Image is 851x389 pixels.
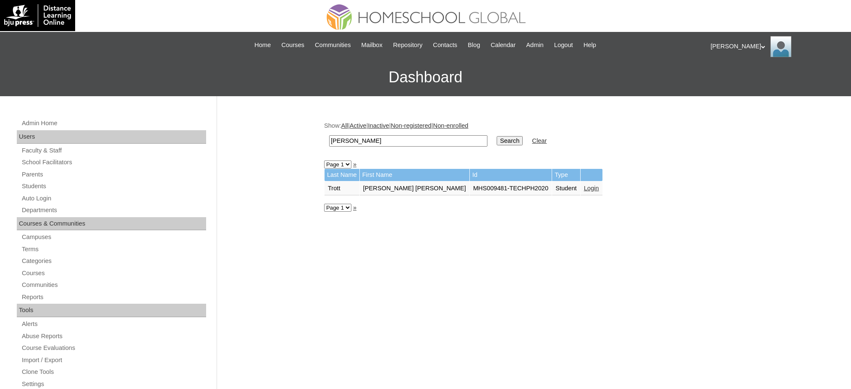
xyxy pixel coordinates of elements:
[550,40,577,50] a: Logout
[711,36,843,57] div: [PERSON_NAME]
[21,355,206,365] a: Import / Export
[21,244,206,255] a: Terms
[429,40,461,50] a: Contacts
[491,40,516,50] span: Calendar
[526,40,544,50] span: Admin
[315,40,351,50] span: Communities
[770,36,791,57] img: Ariane Ebuen
[17,217,206,231] div: Courses & Communities
[360,181,469,196] td: [PERSON_NAME] [PERSON_NAME]
[21,319,206,329] a: Alerts
[324,121,740,151] div: Show: | | | |
[470,169,552,181] td: Id
[357,40,387,50] a: Mailbox
[4,4,71,27] img: logo-white.png
[468,40,480,50] span: Blog
[250,40,275,50] a: Home
[552,169,580,181] td: Type
[353,204,356,211] a: »
[17,304,206,317] div: Tools
[21,268,206,279] a: Courses
[470,181,552,196] td: MHS009481-TECHPH2020
[579,40,600,50] a: Help
[350,122,367,129] a: Active
[463,40,484,50] a: Blog
[21,280,206,290] a: Communities
[522,40,548,50] a: Admin
[487,40,520,50] a: Calendar
[433,122,469,129] a: Non-enrolled
[554,40,573,50] span: Logout
[17,130,206,144] div: Users
[21,157,206,168] a: School Facilitators
[329,135,487,147] input: Search
[21,205,206,216] a: Departments
[311,40,355,50] a: Communities
[21,169,206,180] a: Parents
[391,122,432,129] a: Non-registered
[368,122,389,129] a: Inactive
[4,58,847,96] h3: Dashboard
[21,367,206,377] a: Clone Tools
[254,40,271,50] span: Home
[497,136,523,145] input: Search
[21,292,206,302] a: Reports
[584,185,599,192] a: Login
[389,40,427,50] a: Repository
[532,137,547,144] a: Clear
[281,40,304,50] span: Courses
[21,256,206,266] a: Categories
[341,122,348,129] a: All
[325,169,359,181] td: Last Name
[353,161,356,168] a: »
[360,169,469,181] td: First Name
[21,118,206,129] a: Admin Home
[21,343,206,353] a: Course Evaluations
[21,232,206,242] a: Campuses
[552,181,580,196] td: Student
[433,40,457,50] span: Contacts
[277,40,309,50] a: Courses
[21,193,206,204] a: Auto Login
[361,40,383,50] span: Mailbox
[21,331,206,342] a: Abuse Reports
[21,145,206,156] a: Faculty & Staff
[393,40,422,50] span: Repository
[21,181,206,192] a: Students
[584,40,596,50] span: Help
[325,181,359,196] td: Trott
